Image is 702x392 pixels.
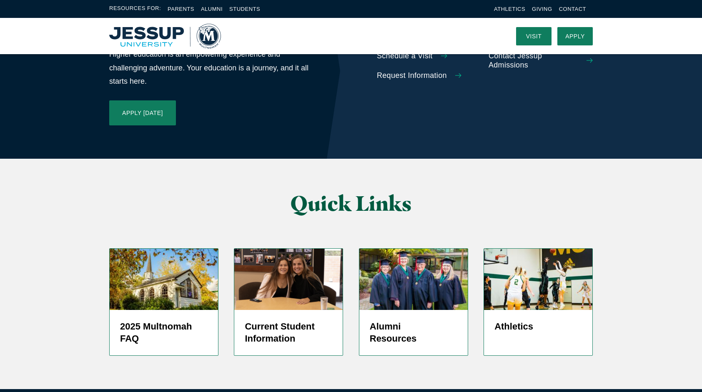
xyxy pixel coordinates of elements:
[109,24,221,49] a: Home
[201,6,223,12] a: Alumni
[229,6,260,12] a: Students
[494,6,525,12] a: Athletics
[377,71,447,80] span: Request Information
[359,249,468,310] img: 50 Year Alumni 2019
[489,52,593,70] a: Contact Jessup Admissions
[516,27,552,45] a: Visit
[234,248,343,356] a: screenshot-2024-05-27-at-1.37.12-pm Current Student Information
[168,6,194,12] a: Parents
[494,320,582,333] h5: Athletics
[377,52,481,61] a: Schedule a Visit
[109,24,221,49] img: Multnomah University Logo
[484,248,593,356] a: Women's Basketball player shooting jump shot Athletics
[532,6,552,12] a: Giving
[109,4,161,14] span: Resources For:
[110,249,218,310] img: Prayer Chapel in Fall
[109,47,310,88] p: Higher education is an empowering experience and challenging adventure. Your education is a journ...
[489,52,578,70] span: Contact Jessup Admissions
[377,52,433,61] span: Schedule a Visit
[370,320,457,345] h5: Alumni Resources
[484,249,592,310] img: WBBALL_WEB
[359,248,468,356] a: 50 Year Alumni 2019 Alumni Resources
[557,27,593,45] a: Apply
[559,6,586,12] a: Contact
[245,320,332,345] h5: Current Student Information
[109,100,176,125] a: Apply [DATE]
[109,248,218,356] a: Prayer Chapel in Fall 2025 Multnomah FAQ
[234,249,343,310] img: screenshot-2024-05-27-at-1.37.12-pm
[193,192,510,215] h2: Quick Links
[120,320,208,345] h5: 2025 Multnomah FAQ
[377,71,481,80] a: Request Information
